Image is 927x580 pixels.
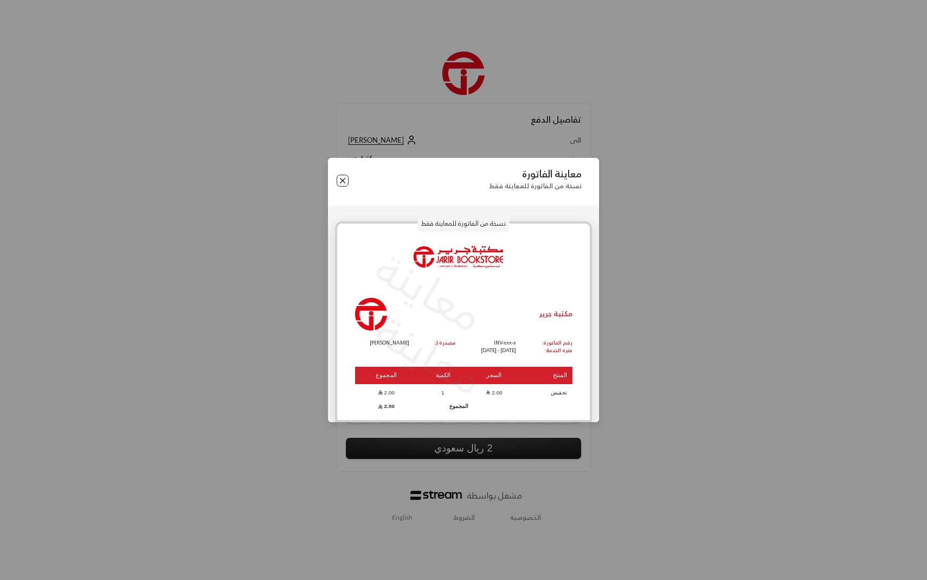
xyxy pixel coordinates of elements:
td: 2.00 [355,385,418,400]
p: معاينة [364,234,496,348]
p: مكتبة جرير [539,308,572,320]
p: [DATE] - [DATE] [481,347,516,355]
td: المجموع [418,401,469,412]
p: نسخة من الفاتورة للمعاينة فقط [489,182,582,190]
img: headerjarir_uqcsl.png [337,224,590,289]
p: معاينة [364,297,496,411]
p: [PERSON_NAME] [355,339,409,347]
td: 2.00 [355,401,418,412]
p: INV-xxx-x [481,339,516,347]
td: 2.00 [468,385,519,400]
th: المجموع [355,367,418,385]
p: معاينة الفاتورة [489,168,582,180]
th: المنتج [519,367,572,385]
td: تحفيض [519,385,572,400]
p: رقم الفاتورة: [542,339,572,347]
p: نسخة من الفاتورة للمعاينة فقط [418,215,510,232]
button: Close [337,175,349,187]
img: Logo [355,298,388,330]
table: Products [355,366,572,413]
th: السعر [468,367,519,385]
p: فترة الخدمة: [542,347,572,355]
